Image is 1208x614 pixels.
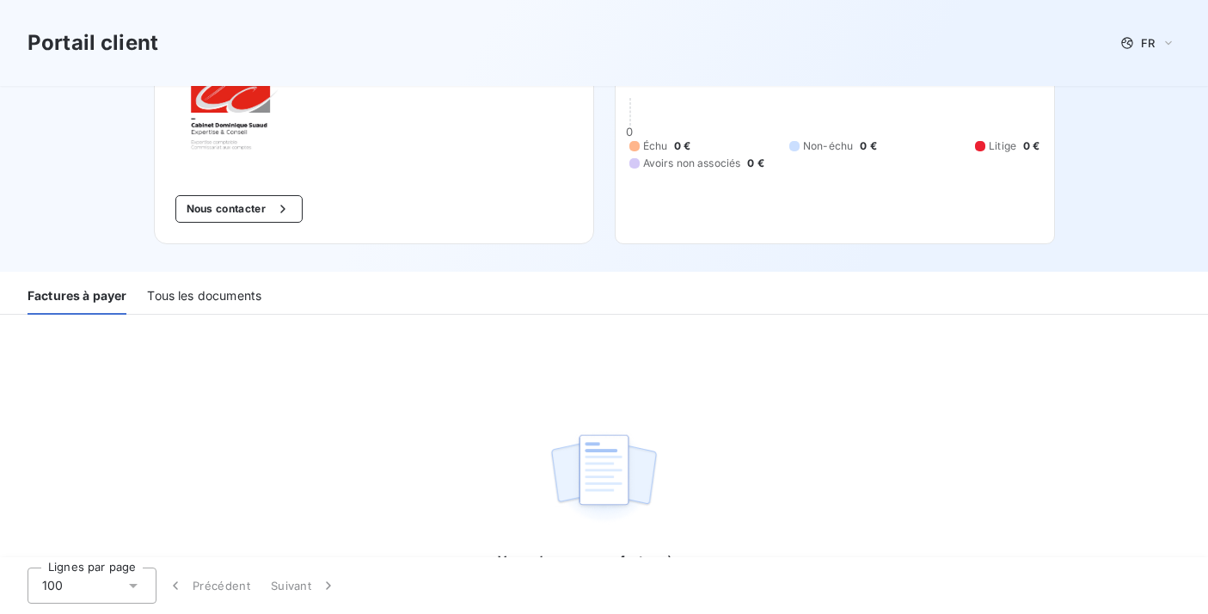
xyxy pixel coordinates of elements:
span: Vous n’avez aucune facture à payer [498,552,710,569]
span: 0 € [860,138,876,154]
button: Nous contacter [175,195,303,223]
span: 100 [42,577,63,594]
h3: Portail client [28,28,158,58]
span: Litige [989,138,1016,154]
span: 0 [626,125,633,138]
span: 0 € [1023,138,1039,154]
span: 0 € [674,138,690,154]
button: Précédent [156,568,261,604]
span: Échu [643,138,668,154]
span: Avoirs non associés [643,156,741,171]
div: Factures à payer [28,279,126,315]
img: empty state [549,425,659,531]
button: Suivant [261,568,347,604]
div: Tous les documents [147,279,261,315]
img: Company logo [175,58,285,168]
span: 0 € [747,156,763,171]
span: FR [1141,36,1155,50]
span: Non-échu [803,138,853,154]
